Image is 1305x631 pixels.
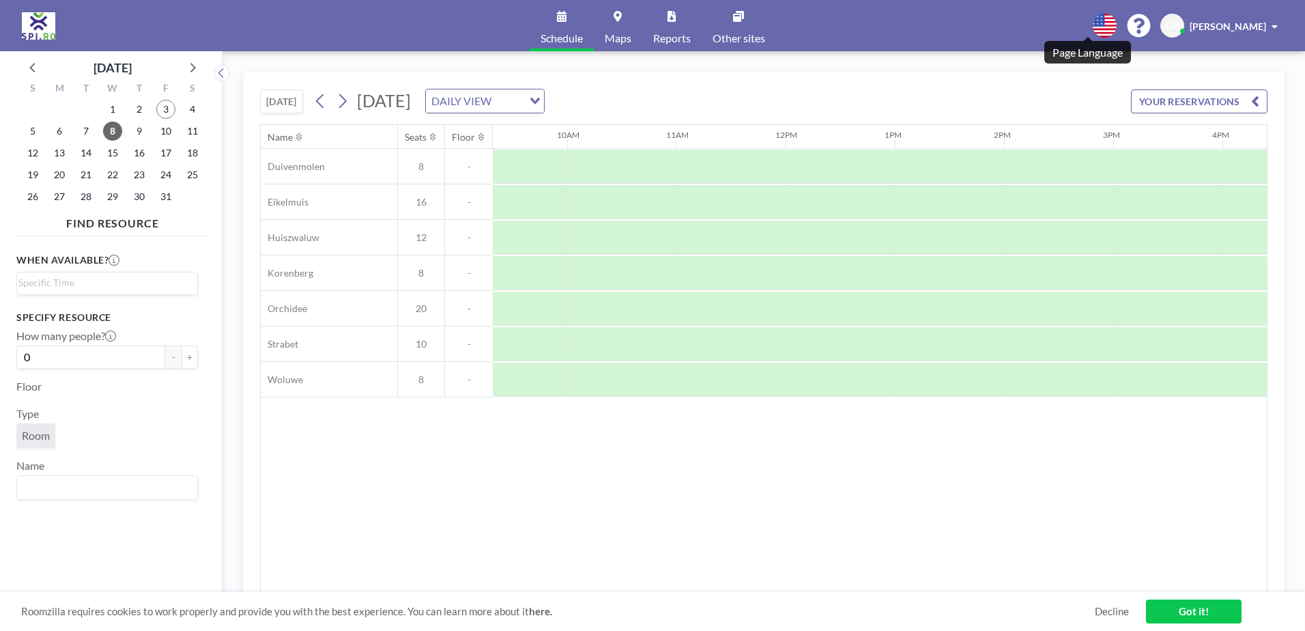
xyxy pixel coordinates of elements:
[103,165,122,184] span: Wednesday, October 22, 2025
[445,338,493,350] span: -
[16,380,42,393] label: Floor
[183,100,202,119] span: Saturday, October 4, 2025
[183,122,202,141] span: Saturday, October 11, 2025
[445,196,493,208] span: -
[16,459,44,473] label: Name
[1165,20,1180,32] span: CM
[156,143,175,163] span: Friday, October 17, 2025
[46,81,73,98] div: M
[261,303,307,315] span: Orchidee
[261,160,325,173] span: Duivenmolen
[130,122,149,141] span: Thursday, October 9, 2025
[22,429,50,442] span: Room
[529,605,552,617] a: here.
[16,311,198,324] h3: Specify resource
[445,267,493,279] span: -
[76,143,96,163] span: Tuesday, October 14, 2025
[357,90,411,111] span: [DATE]
[94,58,132,77] div: [DATE]
[76,122,96,141] span: Tuesday, October 7, 2025
[23,143,42,163] span: Sunday, October 12, 2025
[17,272,197,293] div: Search for option
[18,275,190,290] input: Search for option
[23,122,42,141] span: Sunday, October 5, 2025
[130,165,149,184] span: Thursday, October 23, 2025
[103,143,122,163] span: Wednesday, October 15, 2025
[268,131,293,143] div: Name
[261,196,309,208] span: Eikelmuis
[126,81,152,98] div: T
[50,143,69,163] span: Monday, October 13, 2025
[261,267,313,279] span: Korenberg
[21,605,1095,618] span: Roomzilla requires cookies to work properly and provide you with the best experience. You can lea...
[179,81,205,98] div: S
[130,187,149,206] span: Thursday, October 30, 2025
[557,130,579,140] div: 10AM
[496,92,521,110] input: Search for option
[541,33,583,44] span: Schedule
[130,100,149,119] span: Thursday, October 2, 2025
[405,131,427,143] div: Seats
[156,122,175,141] span: Friday, October 10, 2025
[1212,130,1229,140] div: 4PM
[445,374,493,386] span: -
[16,329,116,343] label: How many people?
[17,476,197,499] div: Search for option
[76,187,96,206] span: Tuesday, October 28, 2025
[429,92,494,110] span: DAILY VIEW
[398,338,444,350] span: 10
[666,130,689,140] div: 11AM
[445,232,493,244] span: -
[16,211,209,230] h4: FIND RESOURCE
[885,130,902,140] div: 1PM
[398,267,444,279] span: 8
[22,12,55,40] img: organization-logo
[260,89,303,113] button: [DATE]
[103,187,122,206] span: Wednesday, October 29, 2025
[398,374,444,386] span: 8
[994,130,1011,140] div: 2PM
[1052,46,1123,59] div: Page Language
[1095,605,1129,618] a: Decline
[183,143,202,163] span: Saturday, October 18, 2025
[1131,89,1267,113] button: YOUR RESERVATIONS
[130,143,149,163] span: Thursday, October 16, 2025
[182,346,198,369] button: +
[445,303,493,315] span: -
[445,160,493,173] span: -
[1190,20,1266,32] span: [PERSON_NAME]
[76,165,96,184] span: Tuesday, October 21, 2025
[20,81,46,98] div: S
[261,374,303,386] span: Woluwe
[23,187,42,206] span: Sunday, October 26, 2025
[713,33,765,44] span: Other sites
[398,303,444,315] span: 20
[398,232,444,244] span: 12
[18,479,190,496] input: Search for option
[261,338,298,350] span: Strabet
[103,100,122,119] span: Wednesday, October 1, 2025
[152,81,179,98] div: F
[100,81,126,98] div: W
[1103,130,1120,140] div: 3PM
[183,165,202,184] span: Saturday, October 25, 2025
[50,165,69,184] span: Monday, October 20, 2025
[426,89,544,113] div: Search for option
[156,165,175,184] span: Friday, October 24, 2025
[775,130,797,140] div: 12PM
[165,346,182,369] button: -
[103,122,122,141] span: Wednesday, October 8, 2025
[261,232,319,244] span: Huiszwaluw
[16,407,39,421] label: Type
[1146,600,1242,623] a: Got it!
[398,160,444,173] span: 8
[653,33,691,44] span: Reports
[398,196,444,208] span: 16
[73,81,100,98] div: T
[23,165,42,184] span: Sunday, October 19, 2025
[452,131,475,143] div: Floor
[50,187,69,206] span: Monday, October 27, 2025
[605,33,631,44] span: Maps
[156,100,175,119] span: Friday, October 3, 2025
[50,122,69,141] span: Monday, October 6, 2025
